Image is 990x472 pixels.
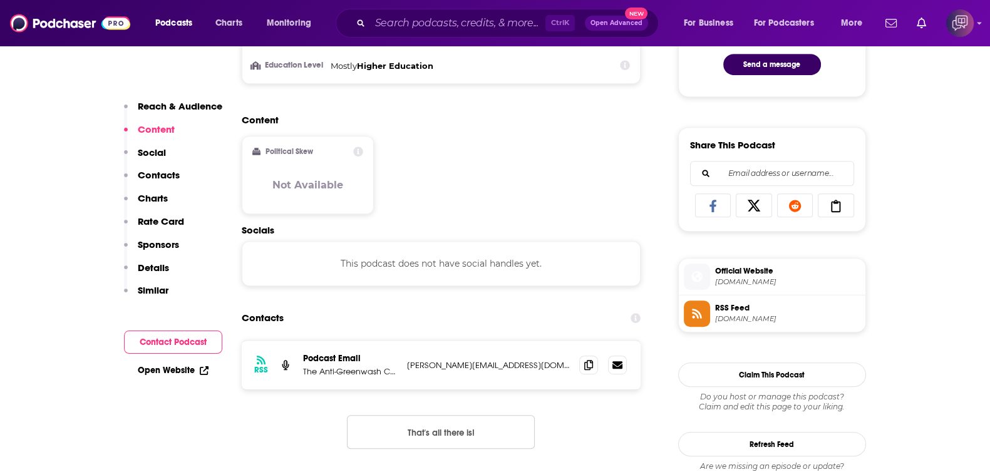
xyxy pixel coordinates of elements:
[138,146,166,158] p: Social
[715,302,860,314] span: RSS Feed
[303,353,397,364] p: Podcast Email
[690,139,775,151] h3: Share This Podcast
[266,147,313,156] h2: Political Skew
[407,360,570,371] p: [PERSON_NAME][EMAIL_ADDRESS][DOMAIN_NAME]
[252,61,326,69] h3: Education Level
[124,146,166,170] button: Social
[147,13,209,33] button: open menu
[331,61,357,71] span: Mostly
[832,13,878,33] button: open menu
[912,13,931,34] a: Show notifications dropdown
[124,262,169,285] button: Details
[370,13,545,33] input: Search podcasts, credits, & more...
[818,193,854,217] a: Copy Link
[138,123,175,135] p: Content
[138,215,184,227] p: Rate Card
[207,13,250,33] a: Charts
[258,13,327,33] button: open menu
[684,14,733,32] span: For Business
[242,306,284,330] h2: Contacts
[625,8,647,19] span: New
[138,284,168,296] p: Similar
[585,16,648,31] button: Open AdvancedNew
[777,193,813,217] a: Share on Reddit
[138,262,169,274] p: Details
[267,14,311,32] span: Monitoring
[272,179,343,191] h3: Not Available
[138,169,180,181] p: Contacts
[684,264,860,290] a: Official Website[DOMAIN_NAME]
[695,193,731,217] a: Share on Facebook
[880,13,902,34] a: Show notifications dropdown
[215,14,242,32] span: Charts
[124,215,184,239] button: Rate Card
[138,192,168,204] p: Charts
[678,392,866,402] span: Do you host or manage this podcast?
[347,415,535,449] button: Nothing here.
[746,13,832,33] button: open menu
[946,9,974,37] button: Show profile menu
[303,366,397,377] p: The Anti-Greenwash Charter
[124,284,168,307] button: Similar
[715,314,860,324] span: anchor.fm
[138,365,209,376] a: Open Website
[348,9,671,38] div: Search podcasts, credits, & more...
[678,432,866,456] button: Refresh Feed
[124,100,222,123] button: Reach & Audience
[841,14,862,32] span: More
[124,239,179,262] button: Sponsors
[242,241,641,286] div: This podcast does not have social handles yet.
[10,11,130,35] img: Podchaser - Follow, Share and Rate Podcasts
[242,114,631,126] h2: Content
[690,161,854,186] div: Search followers
[678,362,866,387] button: Claim This Podcast
[684,300,860,327] a: RSS Feed[DOMAIN_NAME]
[590,20,642,26] span: Open Advanced
[545,15,575,31] span: Ctrl K
[678,392,866,412] div: Claim and edit this page to your liking.
[155,14,192,32] span: Podcasts
[138,239,179,250] p: Sponsors
[254,365,268,375] h3: RSS
[124,331,222,354] button: Contact Podcast
[715,265,860,277] span: Official Website
[946,9,974,37] img: User Profile
[124,169,180,192] button: Contacts
[715,277,860,287] span: theresponsibleedge.com
[754,14,814,32] span: For Podcasters
[946,9,974,37] span: Logged in as corioliscompany
[242,224,641,236] h2: Socials
[357,61,433,71] span: Higher Education
[138,100,222,112] p: Reach & Audience
[701,162,843,185] input: Email address or username...
[675,13,749,33] button: open menu
[723,54,821,75] button: Send a message
[124,192,168,215] button: Charts
[736,193,772,217] a: Share on X/Twitter
[124,123,175,146] button: Content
